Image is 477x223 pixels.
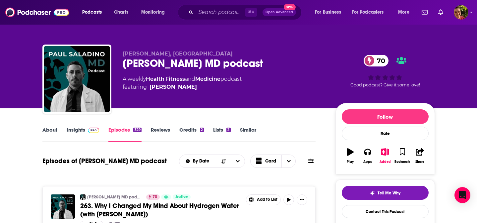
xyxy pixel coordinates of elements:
[87,194,142,200] a: [PERSON_NAME] MD podcast
[436,7,446,18] a: Show notifications dropdown
[146,194,160,200] a: 70
[411,144,428,168] button: Share
[195,76,220,82] a: Medicine
[80,202,241,218] a: 263. Why I Changed My Mind About Hydrogen Water (with [PERSON_NAME])
[398,8,409,17] span: More
[454,5,468,20] button: Show profile menu
[376,144,393,168] button: Added
[246,195,281,205] button: Show More Button
[165,76,185,82] a: Fitness
[370,190,375,196] img: tell me why sparkle
[240,127,256,142] a: Similar
[265,159,276,164] span: Card
[213,127,230,142] a: Lists2
[152,194,157,200] span: 70
[5,6,69,19] img: Podchaser - Follow, Share and Rate Podcasts
[173,194,191,200] a: Active
[266,11,293,14] span: Open Advanced
[394,160,410,164] div: Bookmark
[42,157,167,165] h1: Episodes of [PERSON_NAME] MD podcast
[342,144,359,168] button: Play
[88,128,99,133] img: Podchaser Pro
[380,160,391,164] div: Added
[315,8,341,17] span: For Business
[141,8,165,17] span: Monitoring
[245,8,257,17] span: ⌘ K
[42,127,57,142] a: About
[200,128,204,132] div: 2
[164,76,165,82] span: ,
[179,155,245,168] h2: Choose List sort
[226,128,230,132] div: 2
[175,194,188,200] span: Active
[378,190,400,196] span: Tell Me Why
[123,83,242,91] span: featuring
[137,7,173,18] button: open menu
[250,155,296,168] button: Choose View
[419,7,430,18] a: Show notifications dropdown
[394,144,411,168] button: Bookmark
[133,128,141,132] div: 329
[146,76,164,82] a: Health
[51,194,75,219] img: 263. Why I Changed My Mind About Hydrogen Water (with Tyler LeBaron)
[359,144,376,168] button: Apps
[415,160,424,164] div: Share
[342,186,429,200] button: tell me why sparkleTell Me Why
[149,83,197,91] a: Dr. Paul Saladino
[80,194,86,200] img: Paul Saladino MD podcast
[347,160,354,164] div: Play
[342,205,429,218] a: Contact This Podcast
[370,55,388,66] span: 70
[123,75,242,91] div: A weekly podcast
[335,51,435,92] div: 70Good podcast? Give it some love!
[108,127,141,142] a: Episodes329
[350,82,420,87] span: Good podcast? Give it some love!
[217,155,231,167] button: Sort Direction
[67,127,99,142] a: InsightsPodchaser Pro
[352,8,384,17] span: For Podcasters
[454,187,470,203] div: Open Intercom Messenger
[363,160,372,164] div: Apps
[80,202,239,218] span: 263. Why I Changed My Mind About Hydrogen Water (with [PERSON_NAME])
[263,8,296,16] button: Open AdvancedNew
[393,7,418,18] button: open menu
[342,127,429,140] div: Rate
[78,7,110,18] button: open menu
[114,8,128,17] span: Charts
[196,7,245,18] input: Search podcasts, credits, & more...
[179,127,204,142] a: Credits2
[342,109,429,124] button: Follow
[310,7,349,18] button: open menu
[454,5,468,20] span: Logged in as Marz
[185,76,195,82] span: and
[348,7,393,18] button: open menu
[231,155,245,167] button: open menu
[257,197,277,202] span: Add to List
[179,159,217,164] button: open menu
[184,5,308,20] div: Search podcasts, credits, & more...
[297,194,307,205] button: Show More Button
[123,51,233,57] span: [PERSON_NAME], [GEOGRAPHIC_DATA]
[44,46,110,112] img: Paul Saladino MD podcast
[364,55,388,66] a: 70
[284,4,296,10] span: New
[82,8,102,17] span: Podcasts
[151,127,170,142] a: Reviews
[110,7,132,18] a: Charts
[454,5,468,20] img: User Profile
[193,159,211,164] span: By Date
